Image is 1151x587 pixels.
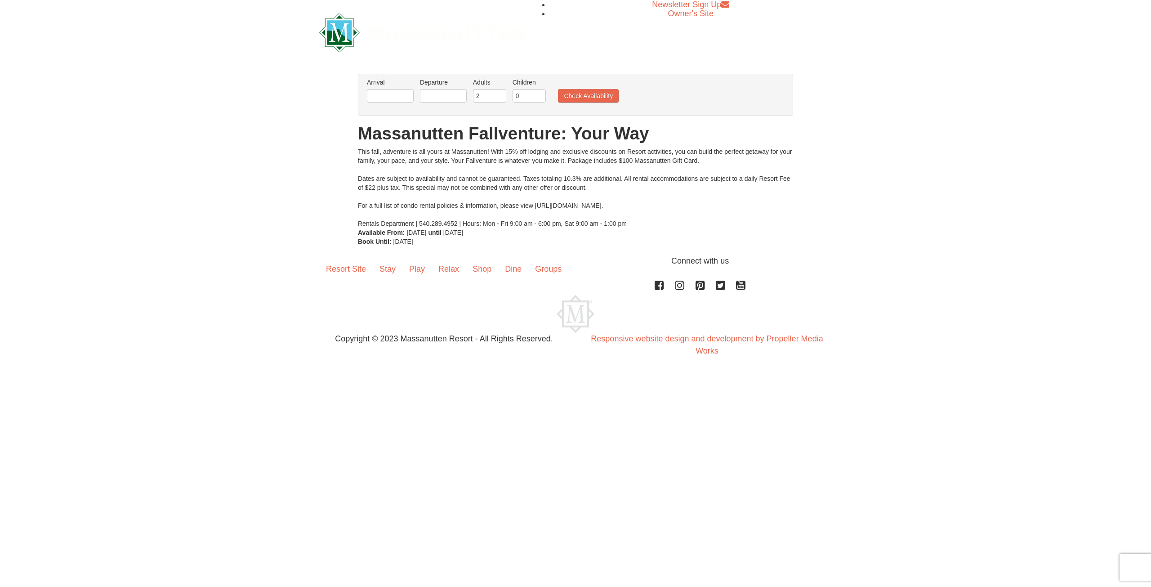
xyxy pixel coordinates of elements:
p: Copyright © 2023 Massanutten Resort - All Rights Reserved. [312,333,575,345]
strong: Book Until: [358,238,392,245]
label: Arrival [367,78,414,87]
strong: until [428,229,442,236]
span: [DATE] [393,238,413,245]
label: Adults [473,78,506,87]
a: Massanutten Resort [319,21,525,42]
a: Responsive website design and development by Propeller Media Works [591,334,823,355]
label: Children [513,78,546,87]
div: This fall, adventure is all yours at Massanutten! With 15% off lodging and exclusive discounts on... [358,147,793,228]
strong: Available From: [358,229,405,236]
h1: Massanutten Fallventure: Your Way [358,125,793,143]
span: [DATE] [406,229,426,236]
a: Resort Site [319,255,373,283]
label: Departure [420,78,467,87]
a: Dine [498,255,528,283]
a: Play [402,255,432,283]
a: Shop [466,255,498,283]
img: Massanutten Resort Logo [319,13,525,52]
a: Owner's Site [668,9,714,18]
a: Groups [528,255,568,283]
img: Massanutten Resort Logo [557,295,594,333]
p: Connect with us [319,255,832,267]
button: Check Availability [558,89,619,103]
span: [DATE] [443,229,463,236]
a: Relax [432,255,466,283]
a: Stay [373,255,402,283]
